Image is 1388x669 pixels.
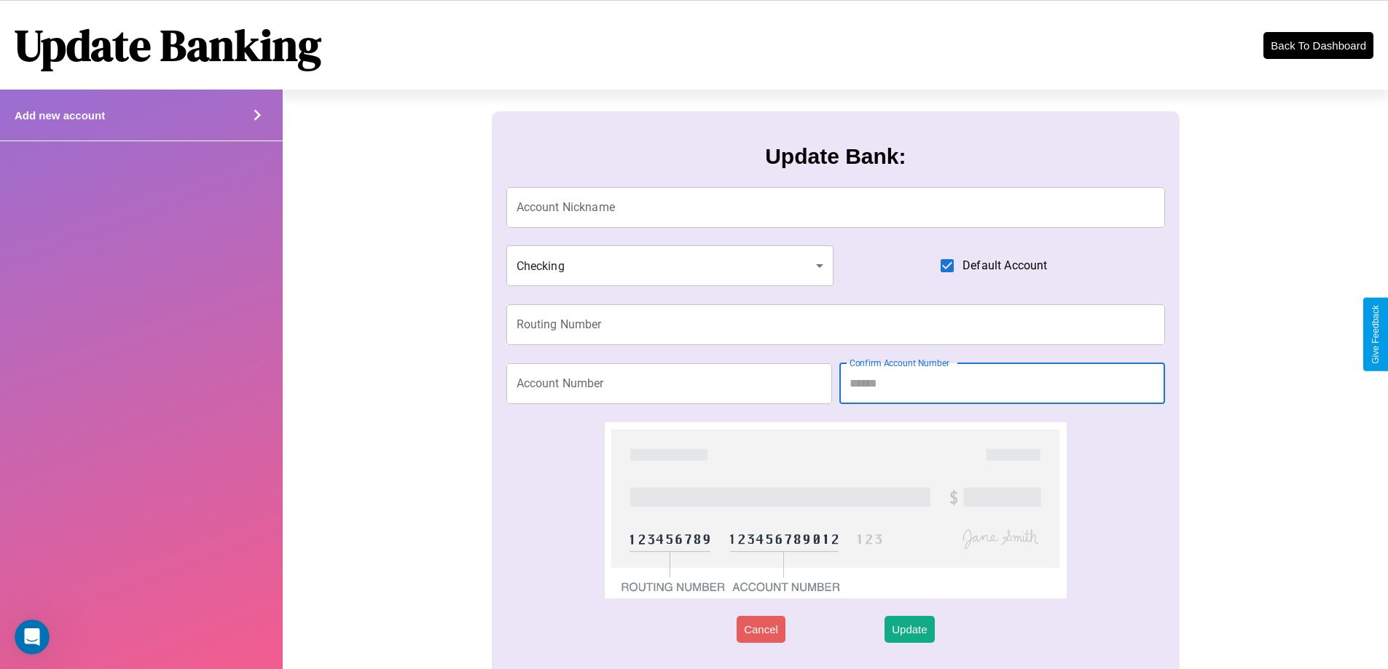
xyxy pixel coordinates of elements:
[15,15,321,75] h1: Update Banking
[506,245,834,286] div: Checking
[1263,32,1373,59] button: Back To Dashboard
[962,257,1047,274] span: Default Account
[765,144,906,169] h3: Update Bank:
[15,619,50,654] iframe: Intercom live chat
[15,109,105,122] h4: Add new account
[885,616,934,643] button: Update
[850,357,949,369] label: Confirm Account Number
[1371,305,1381,364] div: Give Feedback
[737,616,785,643] button: Cancel
[605,422,1066,598] img: check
